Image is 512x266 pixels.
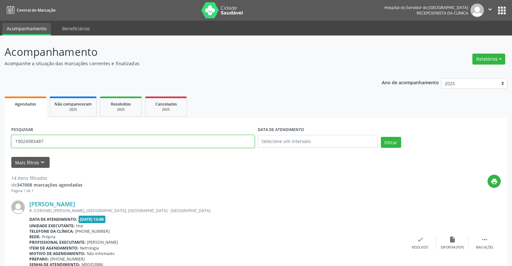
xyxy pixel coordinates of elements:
[39,159,46,166] i: keyboard_arrow_down
[29,208,404,213] div: R. CORONEL [PERSON_NAME], [GEOGRAPHIC_DATA], [GEOGRAPHIC_DATA] - [GEOGRAPHIC_DATA]
[29,217,77,222] b: Data de atendimento:
[488,175,501,188] button: print
[5,60,357,67] p: Acompanhe a situação das marcações correntes e finalizadas
[29,245,79,251] b: Item de agendamento:
[481,236,488,243] i: 
[470,4,484,17] img: img
[491,178,498,185] i: print
[384,5,468,10] div: Hospital do Servidor do [GEOGRAPHIC_DATA]
[258,125,304,135] label: DATA DE ATENDIMENTO
[15,101,36,107] span: Agendados
[29,234,41,240] b: Rede:
[484,4,496,17] button: 
[42,234,55,240] span: Própria
[11,181,82,188] div: de
[17,182,82,188] strong: 347008 marcações agendadas
[496,5,507,16] button: apps
[111,101,131,107] span: Resolvidos
[29,251,85,256] b: Motivo de agendamento:
[150,107,182,112] div: 2025
[17,7,55,13] span: Central de Marcação
[29,223,75,229] b: Unidade executante:
[487,6,494,13] i: 
[441,245,464,250] div: Exportar (PDF)
[75,229,110,234] span: [PHONE_NUMBER]
[417,236,424,243] i: check
[50,256,85,262] span: [PHONE_NUMBER]
[472,54,505,65] button: Relatórios
[155,101,177,107] span: Cancelados
[58,23,94,34] a: Beneficiários
[105,107,137,112] div: 2025
[417,10,468,16] span: Recepcionista da clínica
[79,216,106,223] span: [DATE] 13:00
[5,5,55,15] a: Central de Marcação
[87,251,114,256] span: Não informado
[80,245,99,251] span: Nefrologia
[382,78,439,86] p: Ano de acompanhamento
[5,44,357,60] p: Acompanhamento
[11,175,82,181] div: 14 itens filtrados
[258,135,378,148] input: Selecione um intervalo
[2,23,51,36] a: Acompanhamento
[76,223,83,229] span: Hse
[29,240,86,245] b: Profissional executante:
[29,200,75,208] a: [PERSON_NAME]
[412,245,428,250] div: Resolvido
[476,245,493,250] div: Mais ações
[11,200,25,214] img: img
[11,188,82,194] div: Página 1 de 1
[11,125,33,135] label: PESQUISAR
[29,256,49,262] b: Preparo:
[449,236,456,243] i: insert_drive_file
[11,157,50,168] button: Mais filtroskeyboard_arrow_down
[54,107,92,112] div: 2025
[381,137,401,148] button: Filtrar
[54,101,92,107] span: Não compareceram
[87,240,118,245] span: [PERSON_NAME]
[29,229,74,234] b: Telefone da clínica:
[11,135,255,148] input: Nome, código do beneficiário ou CPF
